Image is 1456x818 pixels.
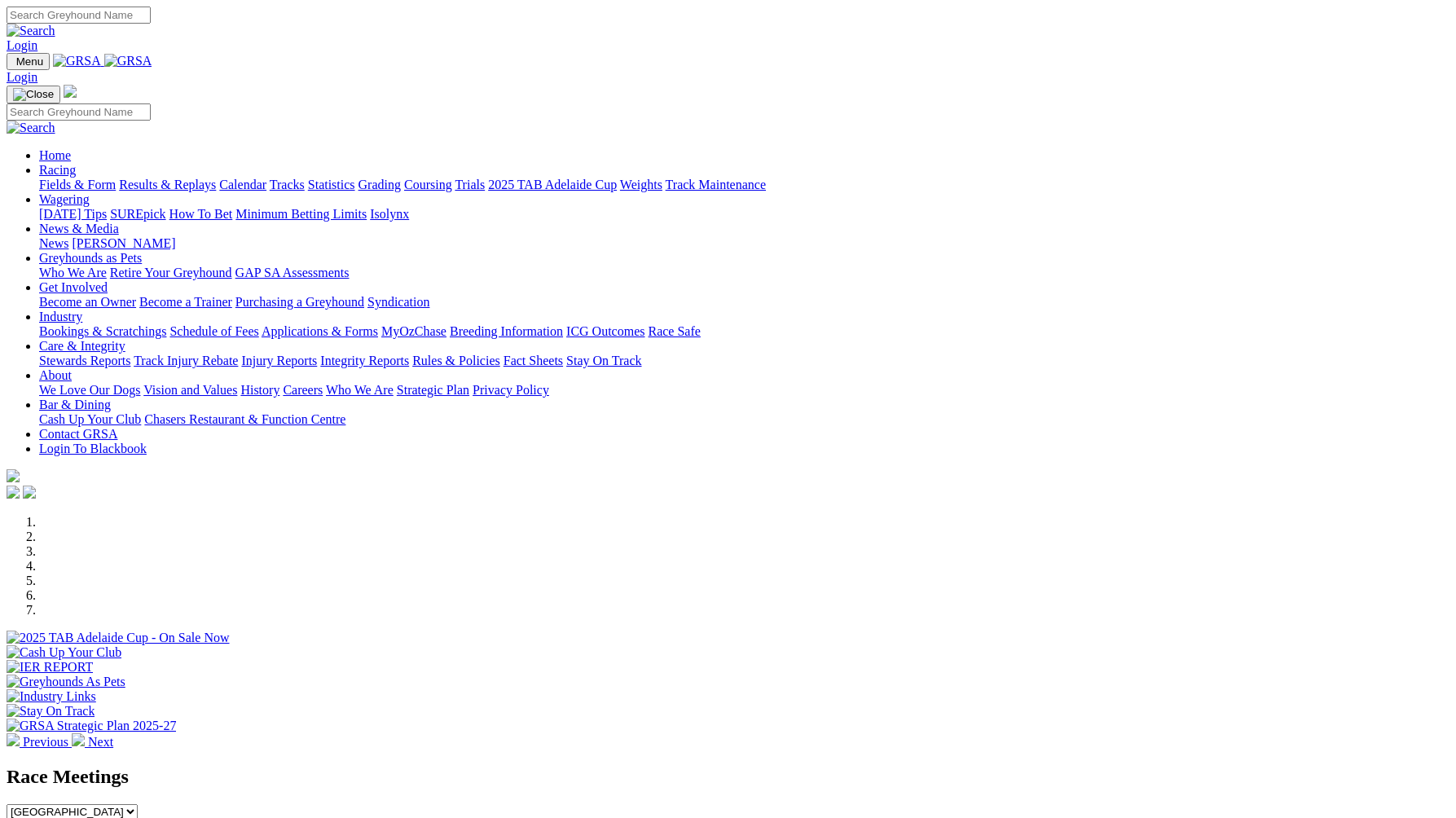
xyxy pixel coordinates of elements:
a: Careers [283,383,323,397]
a: Applications & Forms [262,324,378,338]
img: GRSA [53,54,101,68]
div: News & Media [39,236,1449,251]
img: logo-grsa-white.png [64,85,77,98]
a: Home [39,148,71,162]
a: Weights [620,178,662,191]
a: Isolynx [370,207,409,221]
a: Coursing [404,178,452,191]
a: Trials [455,178,485,191]
span: Menu [16,55,43,68]
a: Next [72,735,113,749]
a: Tracks [270,178,305,191]
a: History [240,383,279,397]
a: Track Injury Rebate [134,354,238,367]
div: Wagering [39,207,1449,222]
a: ICG Outcomes [566,324,644,338]
img: 2025 TAB Adelaide Cup - On Sale Now [7,631,230,645]
a: News [39,236,68,250]
div: Care & Integrity [39,354,1449,368]
div: Bar & Dining [39,412,1449,427]
div: Racing [39,178,1449,192]
img: chevron-right-pager-white.svg [72,733,85,746]
a: Schedule of Fees [169,324,258,338]
img: Greyhounds As Pets [7,675,125,689]
a: Rules & Policies [412,354,500,367]
a: Strategic Plan [397,383,469,397]
img: Industry Links [7,689,96,704]
a: Integrity Reports [320,354,409,367]
a: Login To Blackbook [39,442,147,455]
img: logo-grsa-white.png [7,469,20,482]
a: Syndication [367,295,429,309]
div: Get Involved [39,295,1449,310]
img: Stay On Track [7,704,95,719]
a: Industry [39,310,82,323]
a: Privacy Policy [473,383,549,397]
div: Industry [39,324,1449,339]
a: Minimum Betting Limits [235,207,367,221]
a: [PERSON_NAME] [72,236,175,250]
a: Purchasing a Greyhound [235,295,364,309]
input: Search [7,7,151,24]
input: Search [7,103,151,121]
h2: Race Meetings [7,766,1449,788]
a: Care & Integrity [39,339,125,353]
a: 2025 TAB Adelaide Cup [488,178,617,191]
img: GRSA [104,54,152,68]
a: Fields & Form [39,178,116,191]
a: GAP SA Assessments [235,266,350,279]
a: How To Bet [169,207,233,221]
a: Stewards Reports [39,354,130,367]
img: Search [7,24,55,38]
button: Toggle navigation [7,86,60,103]
img: GRSA Strategic Plan 2025-27 [7,719,176,733]
img: Close [13,88,54,101]
img: IER REPORT [7,660,93,675]
a: Wagering [39,192,90,206]
a: Who We Are [39,266,107,279]
a: Become a Trainer [139,295,232,309]
a: Login [7,38,37,52]
a: About [39,368,72,382]
div: About [39,383,1449,398]
a: Chasers Restaurant & Function Centre [144,412,345,426]
span: Previous [23,735,68,749]
span: Next [88,735,113,749]
a: Track Maintenance [666,178,766,191]
a: Retire Your Greyhound [110,266,232,279]
a: [DATE] Tips [39,207,107,221]
a: Previous [7,735,72,749]
a: Login [7,70,37,84]
img: Cash Up Your Club [7,645,121,660]
a: We Love Our Dogs [39,383,140,397]
a: Greyhounds as Pets [39,251,142,265]
a: Injury Reports [241,354,317,367]
button: Toggle navigation [7,53,50,70]
img: Search [7,121,55,135]
a: Get Involved [39,280,108,294]
a: MyOzChase [381,324,446,338]
a: Bar & Dining [39,398,111,411]
a: Who We Are [326,383,394,397]
div: Greyhounds as Pets [39,266,1449,280]
a: SUREpick [110,207,165,221]
a: Contact GRSA [39,427,117,441]
img: facebook.svg [7,486,20,499]
a: News & Media [39,222,119,235]
img: chevron-left-pager-white.svg [7,733,20,746]
a: Racing [39,163,76,177]
a: Bookings & Scratchings [39,324,166,338]
a: Results & Replays [119,178,216,191]
a: Vision and Values [143,383,237,397]
a: Calendar [219,178,266,191]
a: Breeding Information [450,324,563,338]
a: Grading [359,178,401,191]
a: Stay On Track [566,354,641,367]
a: Statistics [308,178,355,191]
a: Become an Owner [39,295,136,309]
a: Race Safe [648,324,700,338]
a: Cash Up Your Club [39,412,141,426]
img: twitter.svg [23,486,36,499]
a: Fact Sheets [504,354,563,367]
